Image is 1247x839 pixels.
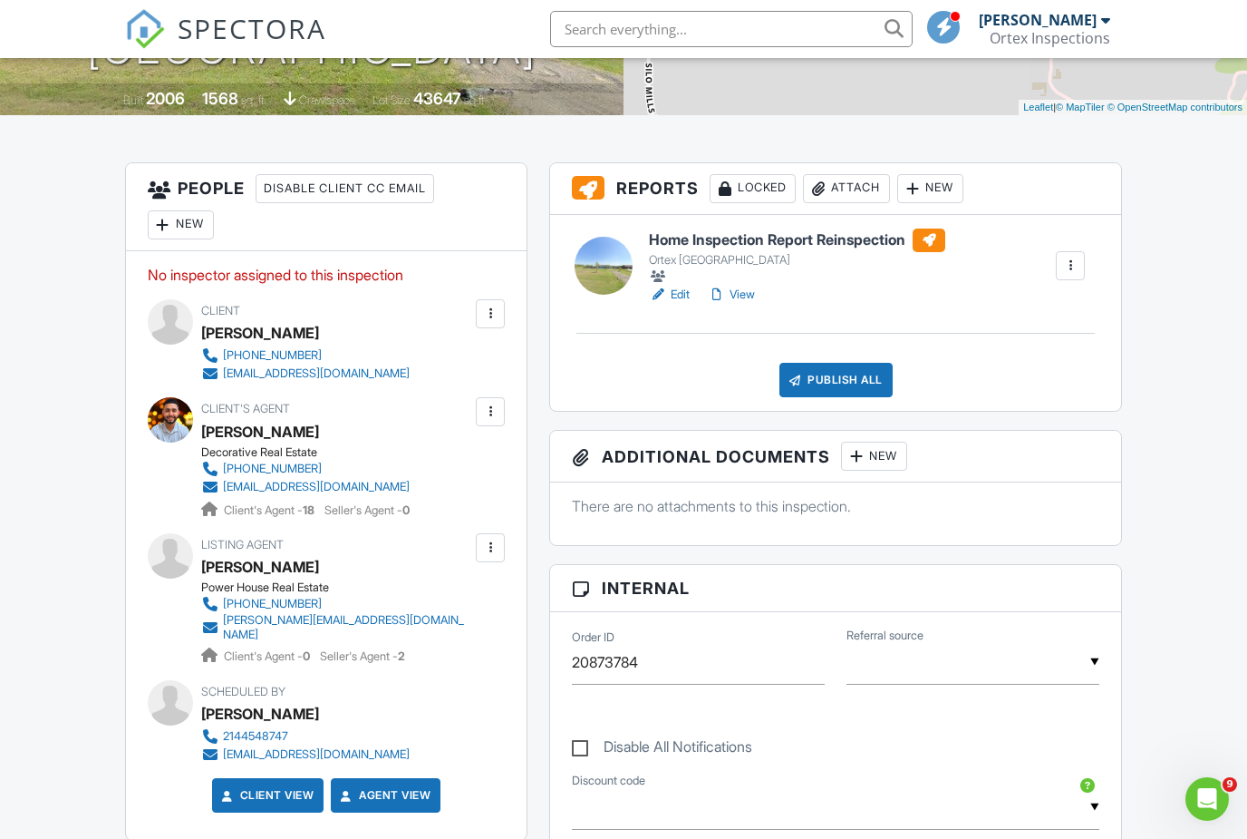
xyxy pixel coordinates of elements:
span: Client's Agent - [224,649,313,663]
div: | [1019,100,1247,115]
a: Edit [649,286,690,304]
a: [PHONE_NUMBER] [201,346,410,365]
label: Referral source [846,628,923,644]
span: Client [201,304,240,317]
div: [EMAIL_ADDRESS][DOMAIN_NAME] [223,747,410,762]
strong: 18 [303,503,314,517]
a: Leaflet [1023,102,1053,112]
span: sq. ft. [241,93,266,107]
a: SPECTORA [125,24,326,63]
strong: 0 [402,503,410,517]
a: [EMAIL_ADDRESS][DOMAIN_NAME] [201,746,410,764]
a: 2144548747 [201,727,410,746]
div: Attach [803,174,890,203]
div: Power House Real Estate [201,580,487,595]
div: New [897,174,963,203]
div: [PHONE_NUMBER] [223,348,322,363]
div: 2144548747 [223,729,288,744]
a: Agent View [337,786,430,805]
div: Locked [710,174,796,203]
div: Publish All [779,363,893,397]
a: Home Inspection Report Reinspection Ortex [GEOGRAPHIC_DATA] [649,229,945,287]
div: [PERSON_NAME] [201,700,319,727]
h6: Home Inspection Report Reinspection [649,229,945,252]
span: Listing Agent [201,538,284,551]
span: Seller's Agent - [320,649,405,663]
span: SPECTORA [178,9,326,47]
a: [EMAIL_ADDRESS][DOMAIN_NAME] [201,365,410,383]
span: Scheduled By [201,685,285,698]
div: New [148,210,214,239]
a: [PERSON_NAME][EMAIL_ADDRESS][DOMAIN_NAME] [201,613,472,642]
span: 9 [1223,777,1237,792]
span: Seller's Agent - [324,503,410,517]
span: Client's Agent - [224,503,317,517]
h3: Internal [550,565,1121,612]
div: [PERSON_NAME] [201,319,319,346]
div: Disable Client CC Email [256,174,434,203]
p: No inspector assigned to this inspection [148,265,506,285]
a: View [708,286,755,304]
div: [PERSON_NAME][EMAIL_ADDRESS][DOMAIN_NAME] [223,613,472,642]
label: Order ID [572,629,614,645]
div: Ortex Inspections [990,29,1110,47]
span: Lot Size [372,93,411,107]
div: [EMAIL_ADDRESS][DOMAIN_NAME] [223,366,410,381]
a: Client View [218,786,314,805]
p: There are no attachments to this inspection. [572,496,1099,516]
strong: 2 [398,649,405,663]
div: 1568 [202,89,238,108]
div: Ortex [GEOGRAPHIC_DATA] [649,253,945,268]
div: [PERSON_NAME] [979,11,1097,29]
a: [EMAIL_ADDRESS][DOMAIN_NAME] [201,478,410,496]
span: Client's Agent [201,402,290,415]
h3: Additional Documents [550,431,1121,483]
a: [PERSON_NAME] [201,418,319,445]
span: sq.ft. [464,93,487,107]
input: Search everything... [550,11,913,47]
div: 2006 [146,89,185,108]
label: Discount code [572,773,645,789]
img: The Best Home Inspection Software - Spectora [125,9,165,49]
iframe: Intercom live chat [1185,777,1229,821]
div: Decorative Real Estate [201,445,424,460]
div: [PHONE_NUMBER] [223,462,322,476]
div: 43647 [413,89,461,108]
label: Disable All Notifications [572,738,752,761]
span: Built [123,93,143,107]
strong: 0 [303,649,310,663]
a: [PHONE_NUMBER] [201,460,410,478]
a: © OpenStreetMap contributors [1107,102,1242,112]
h3: Reports [550,163,1121,215]
span: crawlspace [299,93,355,107]
a: © MapTiler [1056,102,1105,112]
a: [PHONE_NUMBER] [201,595,472,613]
div: [PHONE_NUMBER] [223,597,322,611]
a: [PERSON_NAME] [201,553,319,580]
div: [EMAIL_ADDRESS][DOMAIN_NAME] [223,480,410,494]
h3: People [126,163,527,251]
div: New [841,442,907,471]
